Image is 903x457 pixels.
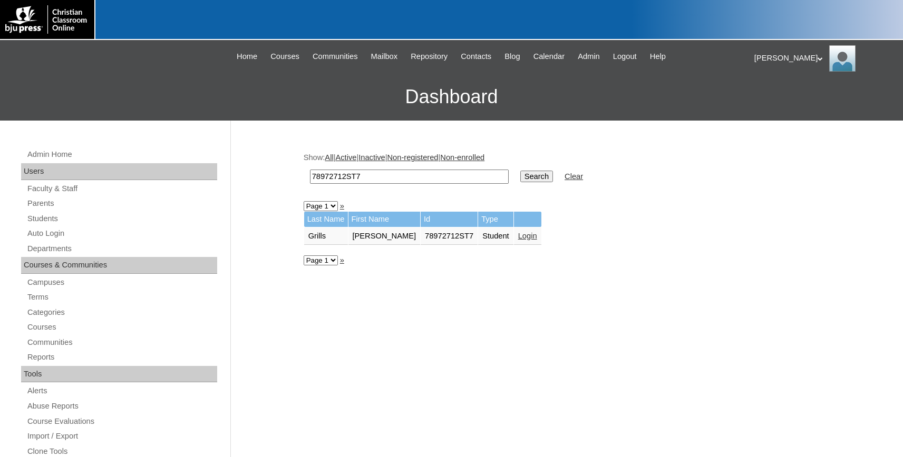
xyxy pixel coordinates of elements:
[478,212,513,227] td: Type
[645,51,671,63] a: Help
[26,197,217,210] a: Parents
[26,182,217,195] a: Faculty & Staff
[304,152,826,190] div: Show: | | | |
[455,51,497,63] a: Contacts
[829,45,856,72] img: Karen Lawton
[504,51,520,63] span: Blog
[26,212,217,225] a: Students
[650,51,666,63] span: Help
[405,51,453,63] a: Repository
[613,51,637,63] span: Logout
[21,366,217,383] div: Tools
[304,212,348,227] td: Last Name
[26,276,217,289] a: Campuses
[325,153,333,162] a: All
[608,51,642,63] a: Logout
[21,163,217,180] div: Users
[231,51,263,63] a: Home
[340,202,344,210] a: »
[5,5,89,34] img: logo-white.png
[565,172,583,181] a: Clear
[26,242,217,255] a: Departments
[411,51,448,63] span: Repository
[26,415,217,428] a: Course Evaluations
[310,170,509,184] input: Search
[533,51,565,63] span: Calendar
[26,400,217,413] a: Abuse Reports
[340,256,344,264] a: »
[270,51,299,63] span: Courses
[26,291,217,304] a: Terms
[518,232,537,240] a: Login
[461,51,491,63] span: Contacts
[26,430,217,443] a: Import / Export
[313,51,358,63] span: Communities
[520,171,553,182] input: Search
[572,51,605,63] a: Admin
[421,227,478,245] td: 78972712ST7
[237,51,257,63] span: Home
[440,153,484,162] a: Non-enrolled
[26,306,217,319] a: Categories
[348,212,421,227] td: First Name
[26,384,217,398] a: Alerts
[366,51,403,63] a: Mailbox
[371,51,398,63] span: Mailbox
[358,153,385,162] a: Inactive
[421,212,478,227] td: Id
[528,51,570,63] a: Calendar
[478,227,513,245] td: Student
[348,227,421,245] td: [PERSON_NAME]
[26,336,217,349] a: Communities
[26,321,217,334] a: Courses
[578,51,600,63] span: Admin
[387,153,439,162] a: Non-registered
[335,153,356,162] a: Active
[265,51,305,63] a: Courses
[26,148,217,161] a: Admin Home
[26,227,217,240] a: Auto Login
[5,73,898,121] h3: Dashboard
[26,351,217,364] a: Reports
[21,257,217,274] div: Courses & Communities
[499,51,525,63] a: Blog
[754,45,892,72] div: [PERSON_NAME]
[304,227,348,245] td: Grills
[307,51,363,63] a: Communities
